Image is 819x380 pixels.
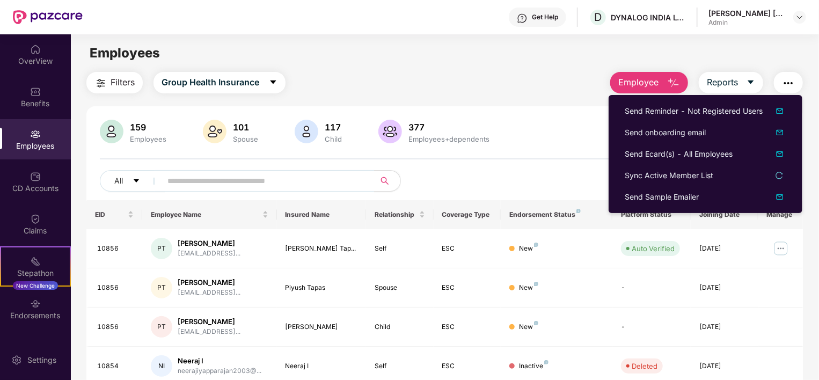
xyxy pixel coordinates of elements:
[178,317,240,327] div: [PERSON_NAME]
[773,105,786,118] img: dropDownIcon
[231,135,260,143] div: Spouse
[97,322,134,332] div: 10856
[100,170,165,192] button: Allcaret-down
[519,283,538,293] div: New
[151,238,172,259] div: PT
[178,277,240,288] div: [PERSON_NAME]
[519,361,549,371] div: Inactive
[442,361,492,371] div: ESC
[612,308,691,347] td: -
[747,78,755,87] span: caret-down
[442,322,492,332] div: ESC
[534,282,538,286] img: svg+xml;base64,PHN2ZyB4bWxucz0iaHR0cDovL3d3dy53My5vcmcvMjAwMC9zdmciIHdpZHRoPSI4IiBoZWlnaHQ9IjgiIH...
[151,355,172,377] div: NI
[375,361,425,371] div: Self
[442,244,492,254] div: ESC
[544,360,549,364] img: svg+xml;base64,PHN2ZyB4bWxucz0iaHR0cDovL3d3dy53My5vcmcvMjAwMC9zdmciIHdpZHRoPSI4IiBoZWlnaHQ9IjgiIH...
[699,72,763,93] button: Reportscaret-down
[142,200,276,229] th: Employee Name
[795,13,804,21] img: svg+xml;base64,PHN2ZyBpZD0iRHJvcGRvd24tMzJ4MzIiIHhtbG5zPSJodHRwOi8vd3d3LnczLm9yZy8yMDAwL3N2ZyIgd2...
[773,148,786,160] img: dropDownIcon
[1,268,70,279] div: Stepathon
[178,238,240,249] div: [PERSON_NAME]
[95,210,126,219] span: EID
[97,361,134,371] div: 10854
[773,191,786,203] img: svg+xml;base64,PHN2ZyB4bWxucz0iaHR0cDovL3d3dy53My5vcmcvMjAwMC9zdmciIHhtbG5zOnhsaW5rPSJodHRwOi8vd3...
[90,45,160,61] span: Employees
[178,249,240,259] div: [EMAIL_ADDRESS]...
[366,200,433,229] th: Relationship
[625,170,713,181] div: Sync Active Member List
[776,172,783,179] span: reload
[378,120,402,143] img: svg+xml;base64,PHN2ZyB4bWxucz0iaHR0cDovL3d3dy53My5vcmcvMjAwMC9zdmciIHhtbG5zOnhsaW5rPSJodHRwOi8vd3...
[128,122,169,133] div: 159
[610,72,688,93] button: Employee
[203,120,226,143] img: svg+xml;base64,PHN2ZyB4bWxucz0iaHR0cDovL3d3dy53My5vcmcvMjAwMC9zdmciIHhtbG5zOnhsaW5rPSJodHRwOi8vd3...
[114,175,123,187] span: All
[323,122,344,133] div: 117
[375,322,425,332] div: Child
[231,122,260,133] div: 101
[699,283,749,293] div: [DATE]
[162,76,259,89] span: Group Health Insurance
[406,135,492,143] div: Employees+dependents
[286,283,358,293] div: Piyush Tapas
[375,283,425,293] div: Spouse
[625,148,733,160] div: Send Ecard(s) - All Employees
[30,44,41,55] img: svg+xml;base64,PHN2ZyBpZD0iSG9tZSIgeG1sbnM9Imh0dHA6Ly93d3cudzMub3JnLzIwMDAvc3ZnIiB3aWR0aD0iMjAiIG...
[151,277,172,298] div: PT
[667,77,680,90] img: svg+xml;base64,PHN2ZyB4bWxucz0iaHR0cDovL3d3dy53My5vcmcvMjAwMC9zdmciIHhtbG5zOnhsaW5rPSJodHRwOi8vd3...
[632,361,657,371] div: Deleted
[375,210,416,219] span: Relationship
[277,200,367,229] th: Insured Name
[11,355,22,366] img: svg+xml;base64,PHN2ZyBpZD0iU2V0dGluZy0yMHgyMCIgeG1sbnM9Imh0dHA6Ly93d3cudzMub3JnLzIwMDAvc3ZnIiB3aW...
[699,361,749,371] div: [DATE]
[24,355,60,366] div: Settings
[375,244,425,254] div: Self
[611,12,686,23] div: DYNALOG INDIA LTD
[86,200,142,229] th: EID
[30,86,41,97] img: svg+xml;base64,PHN2ZyBpZD0iQmVuZWZpdHMiIHhtbG5zPSJodHRwOi8vd3d3LnczLm9yZy8yMDAwL3N2ZyIgd2lkdGg9Ij...
[286,361,358,371] div: Neeraj I
[576,209,581,213] img: svg+xml;base64,PHN2ZyB4bWxucz0iaHR0cDovL3d3dy53My5vcmcvMjAwMC9zdmciIHdpZHRoPSI4IiBoZWlnaHQ9IjgiIH...
[434,200,501,229] th: Coverage Type
[519,322,538,332] div: New
[532,13,558,21] div: Get Help
[178,288,240,298] div: [EMAIL_ADDRESS]...
[178,327,240,337] div: [EMAIL_ADDRESS]...
[625,127,706,138] div: Send onboarding email
[323,135,344,143] div: Child
[133,177,140,186] span: caret-down
[534,243,538,247] img: svg+xml;base64,PHN2ZyB4bWxucz0iaHR0cDovL3d3dy53My5vcmcvMjAwMC9zdmciIHdpZHRoPSI4IiBoZWlnaHQ9IjgiIH...
[618,76,659,89] span: Employee
[625,105,763,117] div: Send Reminder - Not Registered Users
[406,122,492,133] div: 377
[595,11,602,24] span: D
[151,316,172,338] div: PT
[708,8,784,18] div: [PERSON_NAME] [PERSON_NAME]
[708,18,784,27] div: Admin
[94,77,107,90] img: svg+xml;base64,PHN2ZyB4bWxucz0iaHR0cDovL3d3dy53My5vcmcvMjAwMC9zdmciIHdpZHRoPSIyNCIgaGVpZ2h0PSIyNC...
[97,283,134,293] div: 10856
[97,244,134,254] div: 10856
[178,356,261,366] div: Neeraj I
[30,129,41,140] img: svg+xml;base64,PHN2ZyBpZD0iRW1wbG95ZWVzIiB4bWxucz0iaHR0cDovL3d3dy53My5vcmcvMjAwMC9zdmciIHdpZHRoPS...
[772,240,789,257] img: manageButton
[286,322,358,332] div: [PERSON_NAME]
[30,256,41,267] img: svg+xml;base64,PHN2ZyB4bWxucz0iaHR0cDovL3d3dy53My5vcmcvMjAwMC9zdmciIHdpZHRoPSIyMSIgaGVpZ2h0PSIyMC...
[151,210,260,219] span: Employee Name
[707,76,738,89] span: Reports
[509,210,604,219] div: Endorsement Status
[13,281,58,290] div: New Challenge
[13,10,83,24] img: New Pazcare Logo
[30,214,41,224] img: svg+xml;base64,PHN2ZyBpZD0iQ2xhaW0iIHhtbG5zPSJodHRwOi8vd3d3LnczLm9yZy8yMDAwL3N2ZyIgd2lkdGg9IjIwIi...
[519,244,538,254] div: New
[699,322,749,332] div: [DATE]
[30,171,41,182] img: svg+xml;base64,PHN2ZyBpZD0iQ0RfQWNjb3VudHMiIGRhdGEtbmFtZT0iQ0QgQWNjb3VudHMiIHhtbG5zPSJodHRwOi8vd3...
[178,366,261,376] div: neerajiyapparajan2003@...
[782,77,795,90] img: svg+xml;base64,PHN2ZyB4bWxucz0iaHR0cDovL3d3dy53My5vcmcvMjAwMC9zdmciIHdpZHRoPSIyNCIgaGVpZ2h0PSIyNC...
[625,191,699,203] div: Send Sample Emailer
[374,177,395,185] span: search
[295,120,318,143] img: svg+xml;base64,PHN2ZyB4bWxucz0iaHR0cDovL3d3dy53My5vcmcvMjAwMC9zdmciIHhtbG5zOnhsaW5rPSJodHRwOi8vd3...
[612,268,691,308] td: -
